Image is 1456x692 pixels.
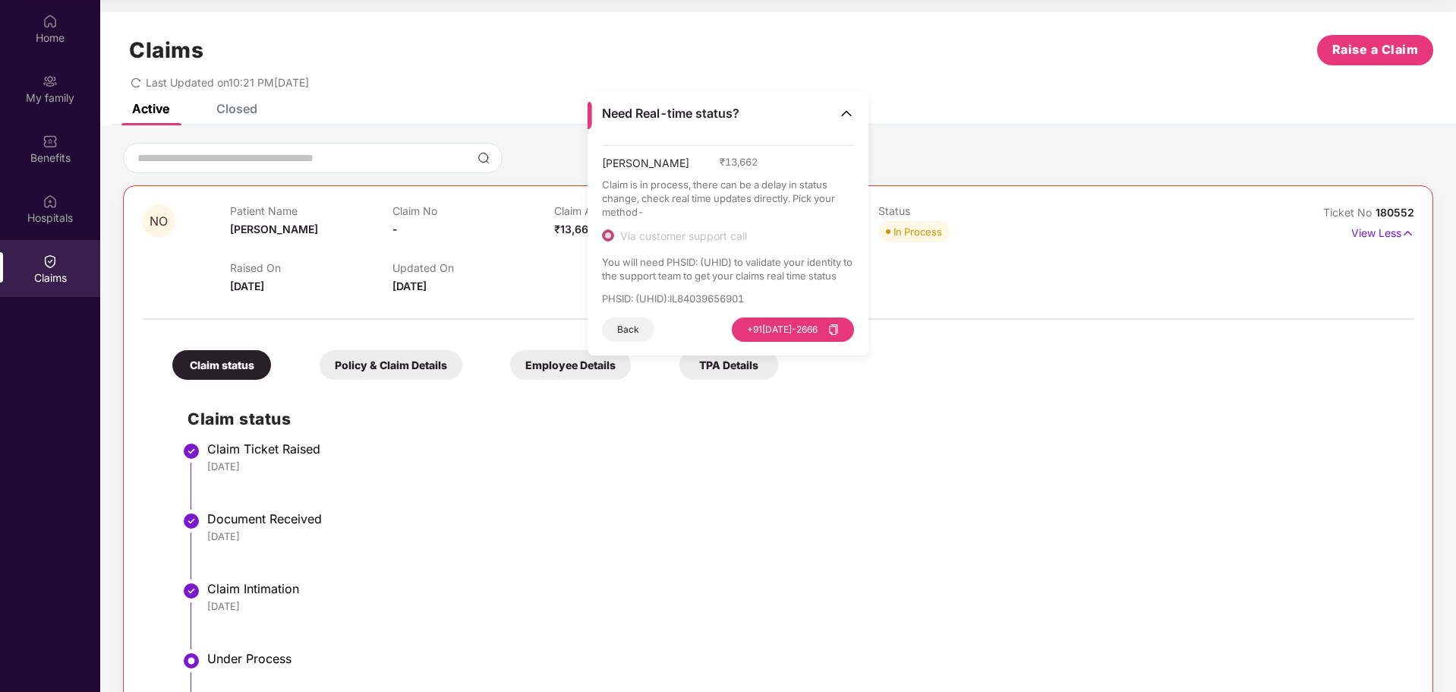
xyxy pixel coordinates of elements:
button: +91[DATE]-2666copy [732,318,854,342]
div: Under Process [207,651,1399,666]
span: ₹ 13,662 [720,155,758,169]
span: Ticket No [1323,206,1376,219]
p: Raised On [230,261,392,274]
p: Claim No [392,204,554,217]
img: svg+xml;base64,PHN2ZyBpZD0iU3RlcC1Eb25lLTMyeDMyIiB4bWxucz0iaHR0cDovL3d3dy53My5vcmcvMjAwMC9zdmciIH... [182,582,200,600]
p: You will need PHSID: (UHID) to validate your identity to the support team to get your claims real... [602,255,855,283]
span: Last Updated on 10:21 PM[DATE] [146,76,309,89]
img: svg+xml;base64,PHN2ZyBpZD0iQ2xhaW0iIHhtbG5zPSJodHRwOi8vd3d3LnczLm9yZy8yMDAwL3N2ZyIgd2lkdGg9IjIwIi... [43,254,58,269]
span: Need Real-time status? [602,106,739,122]
div: Claim Ticket Raised [207,441,1399,457]
div: Closed [216,101,257,116]
div: Document Received [207,511,1399,526]
img: svg+xml;base64,PHN2ZyBpZD0iU3RlcC1Eb25lLTMyeDMyIiB4bWxucz0iaHR0cDovL3d3dy53My5vcmcvMjAwMC9zdmciIH... [182,442,200,460]
span: [DATE] [392,280,427,292]
p: Claim Amount [554,204,716,217]
div: Claim Intimation [207,581,1399,596]
button: Back [602,318,654,342]
p: Status [878,204,1040,217]
div: In Process [893,224,942,239]
div: TPA Details [679,350,778,380]
img: svg+xml;base64,PHN2ZyBpZD0iU3RlcC1Eb25lLTMyeDMyIiB4bWxucz0iaHR0cDovL3d3dy53My5vcmcvMjAwMC9zdmciIH... [182,512,200,530]
img: svg+xml;base64,PHN2ZyBpZD0iU2VhcmNoLTMyeDMyIiB4bWxucz0iaHR0cDovL3d3dy53My5vcmcvMjAwMC9zdmciIHdpZH... [477,152,490,164]
span: ₹13,662 [554,223,595,235]
span: copy [828,324,839,335]
p: Claim is in process, there can be a delay in status change, check real time updates directly. Pic... [602,178,855,219]
div: Active [132,101,169,116]
span: [PERSON_NAME] [230,223,318,235]
span: redo [131,76,141,89]
div: [DATE] [207,460,1399,473]
span: [PERSON_NAME] [602,155,689,178]
p: View Less [1351,221,1414,242]
img: svg+xml;base64,PHN2ZyB4bWxucz0iaHR0cDovL3d3dy53My5vcmcvMjAwMC9zdmciIHdpZHRoPSIxNyIgaGVpZ2h0PSIxNy... [1401,225,1414,242]
p: PHSID: (UHID) : IL84039656901 [602,292,855,305]
img: svg+xml;base64,PHN2ZyBpZD0iU3RlcC1BY3RpdmUtMzJ4MzIiIHhtbG5zPSJodHRwOi8vd3d3LnczLm9yZy8yMDAwL3N2Zy... [182,652,200,670]
span: 180552 [1376,206,1414,219]
h2: Claim status [188,406,1399,431]
img: svg+xml;base64,PHN2ZyBpZD0iQmVuZWZpdHMiIHhtbG5zPSJodHRwOi8vd3d3LnczLm9yZy8yMDAwL3N2ZyIgd2lkdGg9Ij... [43,134,58,149]
div: Employee Details [510,350,631,380]
span: [DATE] [230,280,264,292]
div: Policy & Claim Details [320,350,462,380]
img: svg+xml;base64,PHN2ZyB3aWR0aD0iMjAiIGhlaWdodD0iMjAiIHZpZXdCb3g9IjAgMCAyMCAyMCIgZmlsbD0ibm9uZSIgeG... [43,74,58,89]
img: svg+xml;base64,PHN2ZyBpZD0iSG9tZSIgeG1sbnM9Imh0dHA6Ly93d3cudzMub3JnLzIwMDAvc3ZnIiB3aWR0aD0iMjAiIG... [43,14,58,29]
p: Patient Name [230,204,392,217]
img: svg+xml;base64,PHN2ZyBpZD0iSG9zcGl0YWxzIiB4bWxucz0iaHR0cDovL3d3dy53My5vcmcvMjAwMC9zdmciIHdpZHRoPS... [43,194,58,209]
h1: Claims [129,37,203,63]
img: Toggle Icon [839,106,854,121]
span: Via customer support call [614,229,753,243]
span: Raise a Claim [1332,40,1419,59]
span: - [392,223,398,235]
div: Claim status [172,350,271,380]
span: NO [150,215,168,228]
p: Updated On [392,261,554,274]
div: [DATE] [207,529,1399,543]
button: Raise a Claim [1317,35,1433,65]
div: [DATE] [207,599,1399,613]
